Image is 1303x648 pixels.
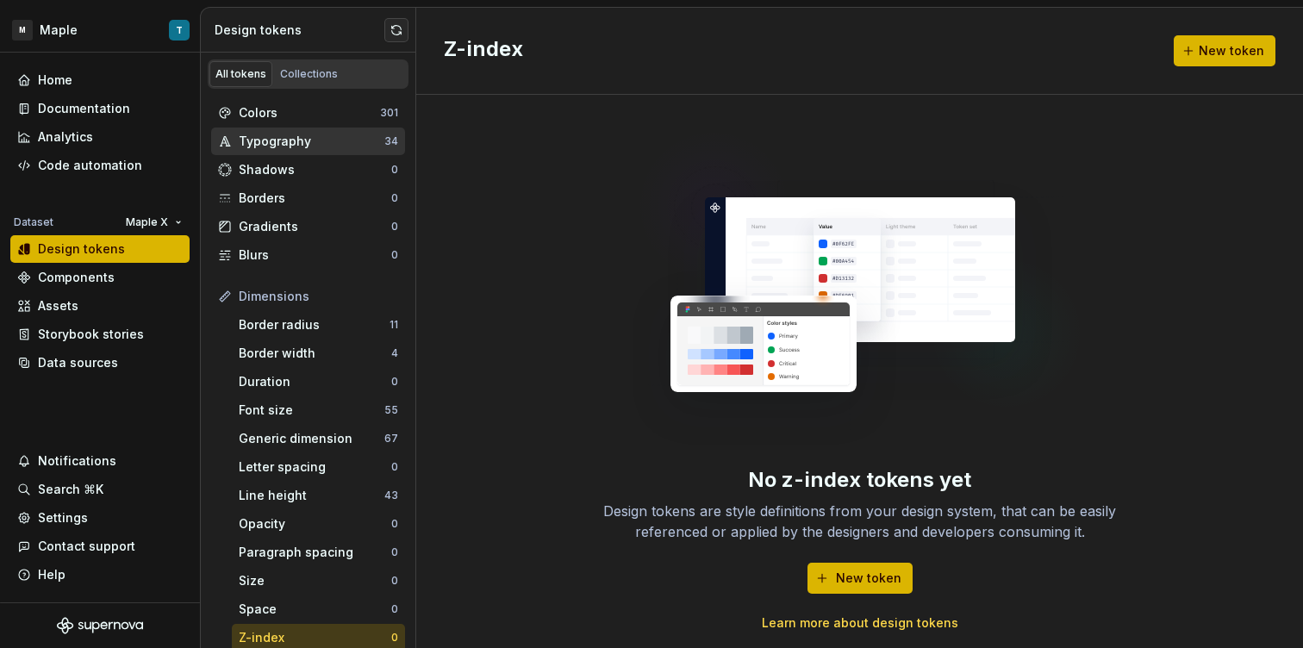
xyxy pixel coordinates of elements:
[211,184,405,212] a: Borders0
[10,66,190,94] a: Home
[38,452,116,470] div: Notifications
[10,152,190,179] a: Code automation
[10,235,190,263] a: Design tokens
[239,544,391,561] div: Paragraph spacing
[211,213,405,240] a: Gradients0
[10,476,190,503] button: Search ⌘K
[239,515,391,533] div: Opacity
[807,563,913,594] button: New token
[232,311,405,339] a: Border radius11
[14,215,53,229] div: Dataset
[239,316,390,333] div: Border radius
[12,20,33,40] div: M
[38,157,142,174] div: Code automation
[38,100,130,117] div: Documentation
[390,318,398,332] div: 11
[239,190,391,207] div: Borders
[126,215,168,229] span: Maple X
[239,161,391,178] div: Shadows
[239,288,398,305] div: Dimensions
[239,629,391,646] div: Z-index
[232,425,405,452] a: Generic dimension67
[239,458,391,476] div: Letter spacing
[232,510,405,538] a: Opacity0
[280,67,338,81] div: Collections
[232,567,405,595] a: Size0
[232,595,405,623] a: Space0
[10,447,190,475] button: Notifications
[10,321,190,348] a: Storybook stories
[176,23,183,37] div: T
[211,241,405,269] a: Blurs0
[391,460,398,474] div: 0
[38,240,125,258] div: Design tokens
[384,134,398,148] div: 34
[38,509,88,526] div: Settings
[10,95,190,122] a: Documentation
[391,163,398,177] div: 0
[391,375,398,389] div: 0
[380,106,398,120] div: 301
[239,430,384,447] div: Generic dimension
[215,67,266,81] div: All tokens
[10,533,190,560] button: Contact support
[762,614,958,632] a: Learn more about design tokens
[239,601,391,618] div: Space
[211,99,405,127] a: Colors301
[239,246,391,264] div: Blurs
[391,220,398,234] div: 0
[232,453,405,481] a: Letter spacing0
[211,128,405,155] a: Typography34
[232,396,405,424] a: Font size55
[391,517,398,531] div: 0
[239,104,380,121] div: Colors
[1174,35,1275,66] button: New token
[391,545,398,559] div: 0
[239,487,384,504] div: Line height
[239,402,384,419] div: Font size
[38,481,103,498] div: Search ⌘K
[391,191,398,205] div: 0
[391,248,398,262] div: 0
[584,501,1136,542] div: Design tokens are style definitions from your design system, that can be easily referenced or app...
[10,292,190,320] a: Assets
[232,539,405,566] a: Paragraph spacing0
[40,22,78,39] div: Maple
[38,72,72,89] div: Home
[384,403,398,417] div: 55
[391,631,398,645] div: 0
[384,432,398,445] div: 67
[3,11,196,48] button: MMapleT
[10,264,190,291] a: Components
[10,504,190,532] a: Settings
[232,482,405,509] a: Line height43
[10,349,190,377] a: Data sources
[38,326,144,343] div: Storybook stories
[57,617,143,634] svg: Supernova Logo
[215,22,384,39] div: Design tokens
[38,354,118,371] div: Data sources
[391,602,398,616] div: 0
[748,466,971,494] div: No z-index tokens yet
[38,269,115,286] div: Components
[211,156,405,184] a: Shadows0
[391,574,398,588] div: 0
[38,128,93,146] div: Analytics
[38,297,78,315] div: Assets
[232,340,405,367] a: Border width4
[38,566,65,583] div: Help
[239,345,391,362] div: Border width
[444,35,523,66] h2: Z-index
[118,210,190,234] button: Maple X
[384,489,398,502] div: 43
[239,218,391,235] div: Gradients
[239,133,384,150] div: Typography
[38,538,135,555] div: Contact support
[239,572,391,589] div: Size
[836,570,901,587] span: New token
[391,346,398,360] div: 4
[10,123,190,151] a: Analytics
[1199,42,1264,59] span: New token
[10,561,190,589] button: Help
